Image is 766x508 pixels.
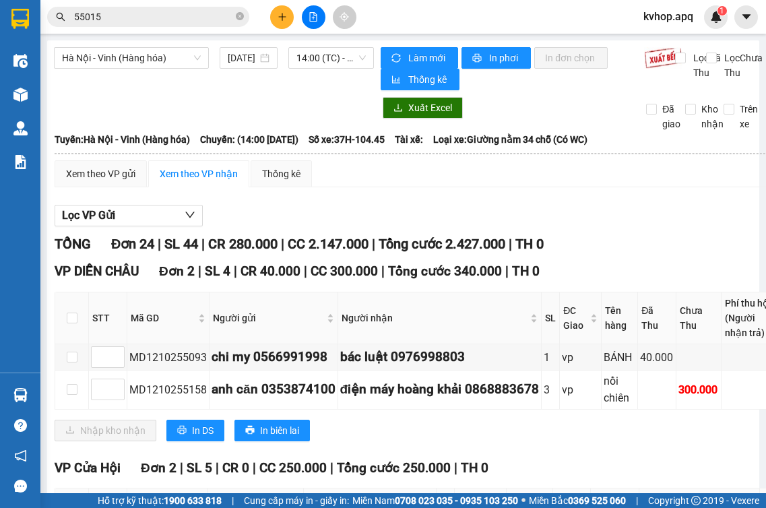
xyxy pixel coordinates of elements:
[512,263,540,279] span: TH 0
[158,236,161,252] span: |
[383,97,463,119] button: downloadXuất Excel
[391,53,403,64] span: sync
[14,480,27,493] span: message
[127,344,210,371] td: MD1210255093
[216,460,219,476] span: |
[472,53,484,64] span: printer
[141,460,177,476] span: Đơn 2
[213,311,324,325] span: Người gửi
[676,292,722,344] th: Chưa Thu
[562,381,599,398] div: vp
[14,419,27,432] span: question-circle
[330,460,333,476] span: |
[688,51,723,80] span: Lọc Đã Thu
[259,460,327,476] span: CC 250.000
[657,102,686,131] span: Đã giao
[159,263,195,279] span: Đơn 2
[395,495,518,506] strong: 0708 023 035 - 0935 103 250
[372,236,375,252] span: |
[302,5,325,29] button: file-add
[236,11,244,24] span: close-circle
[340,379,540,400] div: điện máy hoàng khải 0868883678
[55,205,203,226] button: Lọc VP Gửi
[13,88,28,102] img: warehouse-icon
[262,166,300,181] div: Thống kê
[342,311,528,325] span: Người nhận
[408,72,449,87] span: Thống kê
[62,207,115,224] span: Lọc VP Gửi
[568,495,626,506] strong: 0369 525 060
[201,236,205,252] span: |
[55,420,156,441] button: downloadNhập kho nhận
[13,54,28,68] img: warehouse-icon
[234,420,310,441] button: printerIn biên lai
[236,12,244,20] span: close-circle
[333,5,356,29] button: aim
[164,236,198,252] span: SL 44
[534,47,608,69] button: In đơn chọn
[563,303,587,333] span: ĐC Giao
[352,493,518,508] span: Miền Nam
[395,132,423,147] span: Tài xế:
[381,263,385,279] span: |
[391,75,403,86] span: bar-chart
[381,47,458,69] button: syncLàm mới
[638,292,676,344] th: Đã Thu
[311,263,378,279] span: CC 300.000
[388,263,502,279] span: Tổng cước 340.000
[228,51,257,65] input: 12/10/2025
[187,460,212,476] span: SL 5
[562,349,599,366] div: vp
[734,102,763,131] span: Trên xe
[234,263,237,279] span: |
[296,48,366,68] span: 14:00 (TC) - 37H-104.45
[734,5,758,29] button: caret-down
[678,381,719,398] div: 300.000
[55,460,121,476] span: VP Cửa Hội
[14,449,27,462] span: notification
[740,11,753,23] span: caret-down
[55,263,139,279] span: VP DIỄN CHÂU
[241,263,300,279] span: CR 40.000
[719,51,765,80] span: Lọc Chưa Thu
[489,51,520,65] span: In phơi
[717,6,727,15] sup: 1
[461,47,531,69] button: printerIn phơi
[74,9,233,24] input: Tìm tên, số ĐT hoặc mã đơn
[340,347,540,367] div: bác luật 0976998803
[89,292,127,344] th: STT
[696,102,729,131] span: Kho nhận
[309,132,385,147] span: Số xe: 37H-104.45
[56,12,65,22] span: search
[180,460,183,476] span: |
[529,493,626,508] span: Miền Bắc
[720,6,724,15] span: 1
[66,166,135,181] div: Xem theo VP gửi
[340,12,349,22] span: aim
[636,493,638,508] span: |
[633,8,704,25] span: kvhop.apq
[177,425,187,436] span: printer
[602,292,639,344] th: Tên hàng
[544,349,557,366] div: 1
[604,373,636,406] div: nồi chiên
[408,51,447,65] span: Làm mới
[515,236,544,252] span: TH 0
[62,48,201,68] span: Hà Nội - Vinh (Hàng hóa)
[244,493,349,508] span: Cung cấp máy in - giấy in:
[710,11,722,23] img: icon-new-feature
[408,100,452,115] span: Xuất Excel
[131,311,195,325] span: Mã GD
[379,236,505,252] span: Tổng cước 2.427.000
[691,496,701,505] span: copyright
[542,292,560,344] th: SL
[381,69,459,90] button: bar-chartThống kê
[208,236,278,252] span: CR 280.000
[185,210,195,220] span: down
[111,236,154,252] span: Đơn 24
[200,132,298,147] span: Chuyến: (14:00 [DATE])
[505,263,509,279] span: |
[304,263,307,279] span: |
[13,155,28,169] img: solution-icon
[640,349,673,366] div: 40.000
